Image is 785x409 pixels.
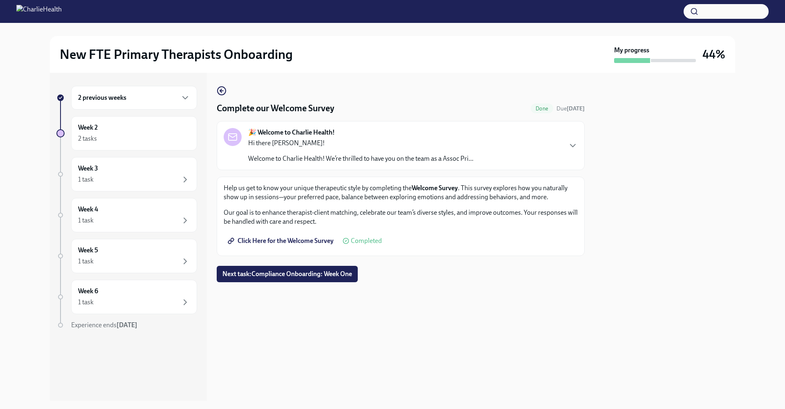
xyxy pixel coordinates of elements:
span: Experience ends [71,321,137,329]
strong: [DATE] [117,321,137,329]
h6: Week 3 [78,164,98,173]
span: Done [531,106,553,112]
span: September 17th, 2025 10:00 [556,105,585,112]
h6: 2 previous weeks [78,93,126,102]
div: 2 previous weeks [71,86,197,110]
strong: [DATE] [567,105,585,112]
div: 1 task [78,175,94,184]
h2: New FTE Primary Therapists Onboarding [60,46,293,63]
h6: Week 6 [78,287,98,296]
a: Week 31 task [56,157,197,191]
img: CharlieHealth [16,5,62,18]
span: Next task : Compliance Onboarding: Week One [222,270,352,278]
div: 1 task [78,257,94,266]
a: Week 41 task [56,198,197,232]
strong: Welcome Survey [412,184,458,192]
p: Help us get to know your unique therapeutic style by completing the . This survey explores how yo... [224,184,578,202]
h6: Week 2 [78,123,98,132]
h6: Week 4 [78,205,98,214]
a: Week 51 task [56,239,197,273]
div: 2 tasks [78,134,97,143]
strong: My progress [614,46,649,55]
strong: 🎉 Welcome to Charlie Health! [248,128,335,137]
h3: 44% [702,47,725,62]
div: 1 task [78,298,94,307]
p: Our goal is to enhance therapist-client matching, celebrate our team’s diverse styles, and improv... [224,208,578,226]
div: 1 task [78,216,94,225]
a: Click Here for the Welcome Survey [224,233,339,249]
p: Hi there [PERSON_NAME]! [248,139,473,148]
span: Click Here for the Welcome Survey [229,237,334,245]
span: Completed [351,238,382,244]
p: Welcome to Charlie Health! We’re thrilled to have you on the team as a Assoc Pri... [248,154,473,163]
span: Due [556,105,585,112]
a: Week 22 tasks [56,116,197,151]
h4: Complete our Welcome Survey [217,102,334,115]
button: Next task:Compliance Onboarding: Week One [217,266,358,282]
h6: Week 5 [78,246,98,255]
a: Week 61 task [56,280,197,314]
